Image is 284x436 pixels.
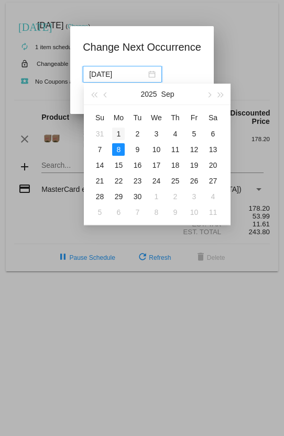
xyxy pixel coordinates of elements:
div: 5 [188,128,200,140]
td: 8/31/2025 [90,126,109,142]
td: 9/22/2025 [109,173,128,189]
button: Sep [161,84,174,105]
td: 9/10/2025 [147,142,166,157]
div: 8 [150,206,162,219]
div: 17 [150,159,162,171]
div: 5 [93,206,106,219]
div: 20 [206,159,219,171]
button: Next month (PageDown) [203,84,215,105]
th: Mon [109,109,128,126]
button: Last year (Control + left) [88,84,100,105]
td: 9/9/2025 [128,142,147,157]
div: 12 [188,143,200,156]
div: 19 [188,159,200,171]
th: Sun [90,109,109,126]
div: 7 [93,143,106,156]
td: 9/18/2025 [166,157,184,173]
td: 9/27/2025 [203,173,222,189]
button: Previous month (PageUp) [100,84,112,105]
td: 10/7/2025 [128,204,147,220]
th: Tue [128,109,147,126]
div: 13 [206,143,219,156]
div: 8 [112,143,125,156]
td: 10/6/2025 [109,204,128,220]
td: 10/11/2025 [203,204,222,220]
td: 9/24/2025 [147,173,166,189]
div: 27 [206,175,219,187]
td: 9/14/2025 [90,157,109,173]
td: 10/3/2025 [184,189,203,204]
td: 9/13/2025 [203,142,222,157]
td: 9/30/2025 [128,189,147,204]
div: 22 [112,175,125,187]
div: 29 [112,190,125,203]
td: 10/5/2025 [90,204,109,220]
td: 9/2/2025 [128,126,147,142]
td: 9/20/2025 [203,157,222,173]
td: 10/2/2025 [166,189,184,204]
td: 9/23/2025 [128,173,147,189]
th: Thu [166,109,184,126]
div: 9 [169,206,181,219]
div: 10 [150,143,162,156]
td: 9/21/2025 [90,173,109,189]
td: 9/6/2025 [203,126,222,142]
td: 9/11/2025 [166,142,184,157]
div: 24 [150,175,162,187]
div: 7 [131,206,144,219]
div: 2 [169,190,181,203]
div: 25 [169,175,181,187]
h1: Change Next Occurrence [83,39,201,55]
td: 9/3/2025 [147,126,166,142]
td: 9/5/2025 [184,126,203,142]
div: 3 [150,128,162,140]
td: 9/26/2025 [184,173,203,189]
div: 15 [112,159,125,171]
button: 2025 [140,84,157,105]
div: 6 [112,206,125,219]
div: 4 [206,190,219,203]
td: 10/4/2025 [203,189,222,204]
div: 14 [93,159,106,171]
th: Sat [203,109,222,126]
div: 21 [93,175,106,187]
td: 9/4/2025 [166,126,184,142]
div: 9 [131,143,144,156]
th: Wed [147,109,166,126]
td: 9/1/2025 [109,126,128,142]
div: 16 [131,159,144,171]
td: 10/8/2025 [147,204,166,220]
div: 6 [206,128,219,140]
td: 9/28/2025 [90,189,109,204]
button: Next year (Control + right) [215,84,226,105]
div: 28 [93,190,106,203]
td: 9/15/2025 [109,157,128,173]
td: 10/9/2025 [166,204,184,220]
div: 1 [150,190,162,203]
td: 10/1/2025 [147,189,166,204]
div: 18 [169,159,181,171]
input: Select date [89,68,146,80]
div: 11 [206,206,219,219]
td: 9/19/2025 [184,157,203,173]
div: 10 [188,206,200,219]
div: 31 [93,128,106,140]
div: 2 [131,128,144,140]
div: 3 [188,190,200,203]
td: 9/29/2025 [109,189,128,204]
div: 30 [131,190,144,203]
td: 10/10/2025 [184,204,203,220]
td: 9/17/2025 [147,157,166,173]
div: 11 [169,143,181,156]
td: 9/7/2025 [90,142,109,157]
td: 9/12/2025 [184,142,203,157]
button: Update [83,89,129,108]
div: 1 [112,128,125,140]
div: 23 [131,175,144,187]
div: 26 [188,175,200,187]
th: Fri [184,109,203,126]
td: 9/25/2025 [166,173,184,189]
td: 9/8/2025 [109,142,128,157]
div: 4 [169,128,181,140]
td: 9/16/2025 [128,157,147,173]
